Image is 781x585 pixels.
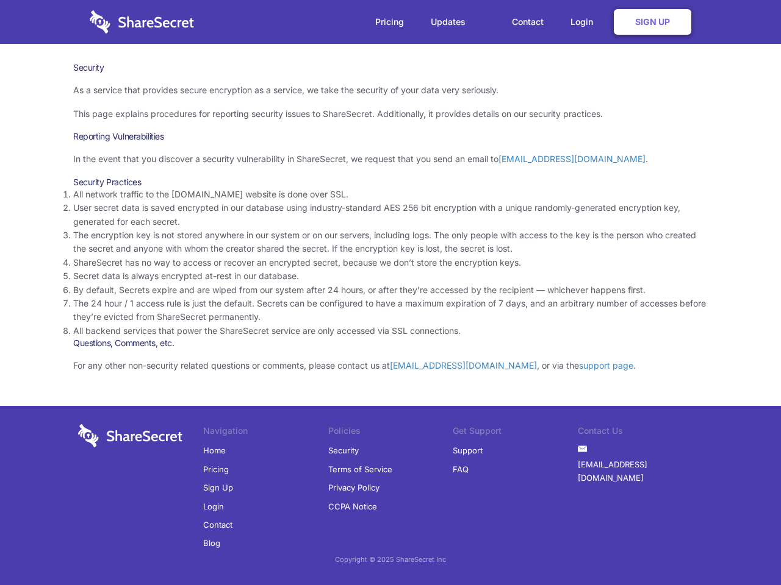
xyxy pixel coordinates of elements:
[203,516,232,534] a: Contact
[90,10,194,34] img: logo-wordmark-white-trans-d4663122ce5f474addd5e946df7df03e33cb6a1c49d2221995e7729f52c070b2.svg
[73,131,708,142] h3: Reporting Vulnerabilities
[328,497,377,516] a: CCPA Notice
[73,177,708,188] h3: Security Practices
[203,497,224,516] a: Login
[73,256,708,269] li: ShareSecret has no way to access or recover an encrypted secret, because we don’t store the encry...
[578,424,703,441] li: Contact Us
[73,338,708,349] h3: Questions, Comments, etc.
[203,534,220,552] a: Blog
[73,107,708,121] p: This page explains procedures for reporting security issues to ShareSecret. Additionally, it prov...
[614,9,691,35] a: Sign Up
[73,229,708,256] li: The encryption key is not stored anywhere in our system or on our servers, including logs. The on...
[73,201,708,229] li: User secret data is saved encrypted in our database using industry-standard AES 256 bit encryptio...
[73,152,708,166] p: In the event that you discover a security vulnerability in ShareSecret, we request that you send ...
[453,460,469,478] a: FAQ
[73,297,708,324] li: The 24 hour / 1 access rule is just the default. Secrets can be configured to have a maximum expi...
[73,269,708,283] li: Secret data is always encrypted at-rest in our database.
[78,424,182,447] img: logo-wordmark-white-trans-d4663122ce5f474addd5e946df7df03e33cb6a1c49d2221995e7729f52c070b2.svg
[328,478,380,497] a: Privacy Policy
[73,283,708,297] li: By default, Secrets expire and are wiped from our system after 24 hours, or after they’re accesse...
[558,3,611,41] a: Login
[73,188,708,201] li: All network traffic to the [DOMAIN_NAME] website is done over SSL.
[390,360,537,370] a: [EMAIL_ADDRESS][DOMAIN_NAME]
[579,360,633,370] a: support page
[73,324,708,338] li: All backend services that power the ShareSecret service are only accessed via SSL connections.
[363,3,416,41] a: Pricing
[453,441,483,459] a: Support
[73,83,708,97] p: As a service that provides secure encryption as a service, we take the security of your data very...
[500,3,556,41] a: Contact
[328,424,453,441] li: Policies
[578,455,703,487] a: [EMAIL_ADDRESS][DOMAIN_NAME]
[453,424,578,441] li: Get Support
[203,460,229,478] a: Pricing
[203,478,233,497] a: Sign Up
[498,154,646,164] a: [EMAIL_ADDRESS][DOMAIN_NAME]
[203,424,328,441] li: Navigation
[73,359,708,372] p: For any other non-security related questions or comments, please contact us at , or via the .
[73,62,708,73] h1: Security
[328,441,359,459] a: Security
[203,441,226,459] a: Home
[328,460,392,478] a: Terms of Service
